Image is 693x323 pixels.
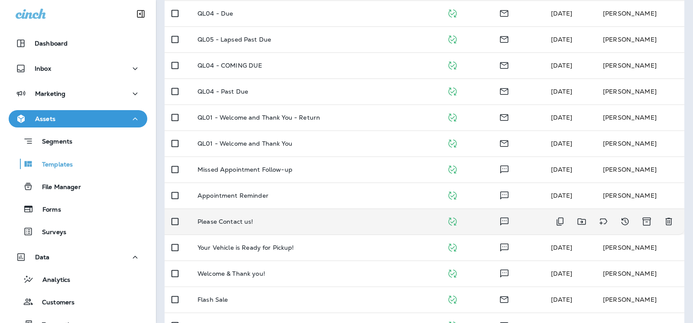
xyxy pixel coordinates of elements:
[9,85,147,102] button: Marketing
[9,293,147,311] button: Customers
[596,287,684,313] td: [PERSON_NAME]
[35,90,65,97] p: Marketing
[9,270,147,288] button: Analytics
[447,113,458,121] span: Published
[499,243,510,251] span: Text
[198,88,248,95] p: QL04 - Past Due
[551,270,572,277] span: Anneke Cannon
[198,244,294,251] p: Your Vehicle is Ready for Pickup!
[596,183,684,209] td: [PERSON_NAME]
[616,213,634,230] button: View Changelog
[198,114,320,121] p: QL01 - Welcome and Thank You - Return
[499,295,509,303] span: Email
[660,213,677,230] button: Delete
[9,200,147,218] button: Forms
[447,217,458,225] span: Published
[551,213,569,230] button: Duplicate
[9,248,147,266] button: Data
[447,243,458,251] span: Published
[34,276,70,284] p: Analytics
[34,206,61,214] p: Forms
[551,114,572,121] span: Mike Franzen
[447,191,458,199] span: Published
[447,35,458,42] span: Published
[551,192,572,199] span: Mike Franzen
[35,65,51,72] p: Inbox
[596,104,684,131] td: [PERSON_NAME]
[596,131,684,157] td: [PERSON_NAME]
[198,140,292,147] p: QL01 - Welcome and Thank You
[595,213,612,230] button: Add tags
[9,110,147,127] button: Assets
[198,36,271,43] p: QL05 - Lapsed Past Due
[33,299,74,307] p: Customers
[499,269,510,277] span: Text
[596,261,684,287] td: [PERSON_NAME]
[447,295,458,303] span: Published
[198,270,265,277] p: Welcome & Thank you!
[638,213,656,230] button: Archive
[9,132,147,150] button: Segments
[551,88,572,95] span: Mike Franzen
[35,115,55,122] p: Assets
[499,217,510,225] span: Text
[447,9,458,16] span: Published
[499,61,509,69] span: Email
[551,244,572,251] span: Mike Franzen
[596,235,684,261] td: [PERSON_NAME]
[33,228,66,237] p: Surveys
[551,10,572,17] span: Mike Franzen
[551,296,572,303] span: Mike Franzen
[198,166,292,173] p: Missed Appointment Follow-up
[596,157,684,183] td: [PERSON_NAME]
[499,87,509,95] span: Email
[33,183,81,192] p: File Manager
[573,213,590,230] button: Move to folder
[447,269,458,277] span: Published
[9,155,147,173] button: Templates
[551,166,572,173] span: Mike Franzen
[499,9,509,16] span: Email
[447,87,458,95] span: Published
[551,36,572,43] span: Mike Franzen
[9,222,147,241] button: Surveys
[499,35,509,42] span: Email
[499,113,509,121] span: Email
[596,52,684,78] td: [PERSON_NAME]
[35,254,50,261] p: Data
[198,62,262,69] p: QL04 - COMING DUE
[499,165,510,173] span: Text
[198,10,233,17] p: QL04 - Due
[447,139,458,147] span: Published
[198,218,253,225] p: Please Contact us!
[35,40,68,47] p: Dashboard
[9,60,147,77] button: Inbox
[551,140,572,147] span: Mike Franzen
[129,5,153,23] button: Collapse Sidebar
[9,177,147,196] button: File Manager
[198,296,228,303] p: Flash Sale
[596,26,684,52] td: [PERSON_NAME]
[499,191,510,199] span: Text
[9,35,147,52] button: Dashboard
[447,61,458,69] span: Published
[33,161,73,169] p: Templates
[447,165,458,173] span: Published
[551,62,572,69] span: Mike Franzen
[596,78,684,104] td: [PERSON_NAME]
[596,0,684,26] td: [PERSON_NAME]
[499,139,509,147] span: Email
[33,138,72,147] p: Segments
[198,192,269,199] p: Appointment Reminder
